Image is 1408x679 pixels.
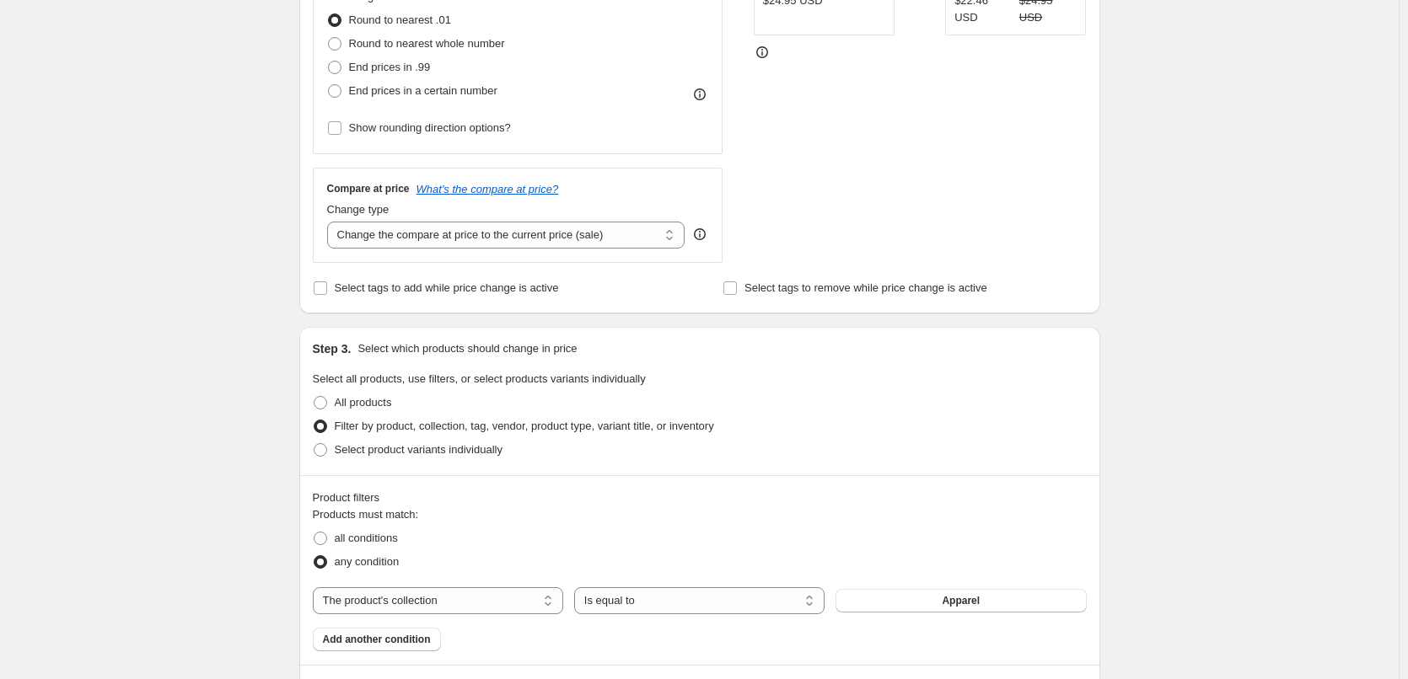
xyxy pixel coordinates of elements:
[349,37,505,50] span: Round to nearest whole number
[327,182,410,195] h3: Compare at price
[349,13,451,26] span: Round to nearest .01
[313,628,441,651] button: Add another condition
[327,203,390,216] span: Change type
[335,420,714,432] span: Filter by product, collection, tag, vendor, product type, variant title, or inventory
[357,340,577,357] p: Select which products should change in price
[335,281,559,294] span: Select tags to add while price change is active
[313,489,1087,506] div: Product filters
[335,555,400,568] span: any condition
[691,226,708,243] div: help
[349,121,511,134] span: Show rounding direction options?
[335,396,392,409] span: All products
[313,340,352,357] h2: Step 3.
[942,594,980,607] span: Apparel
[323,633,431,646] span: Add another condition
[335,532,398,544] span: all conditions
[836,589,1086,612] button: Apparel
[313,372,646,385] span: Select all products, use filters, or select products variants individually
[744,281,987,294] span: Select tags to remove while price change is active
[416,183,559,195] button: What's the compare at price?
[349,61,431,73] span: End prices in .99
[335,443,502,456] span: Select product variants individually
[313,508,419,521] span: Products must match:
[349,84,497,97] span: End prices in a certain number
